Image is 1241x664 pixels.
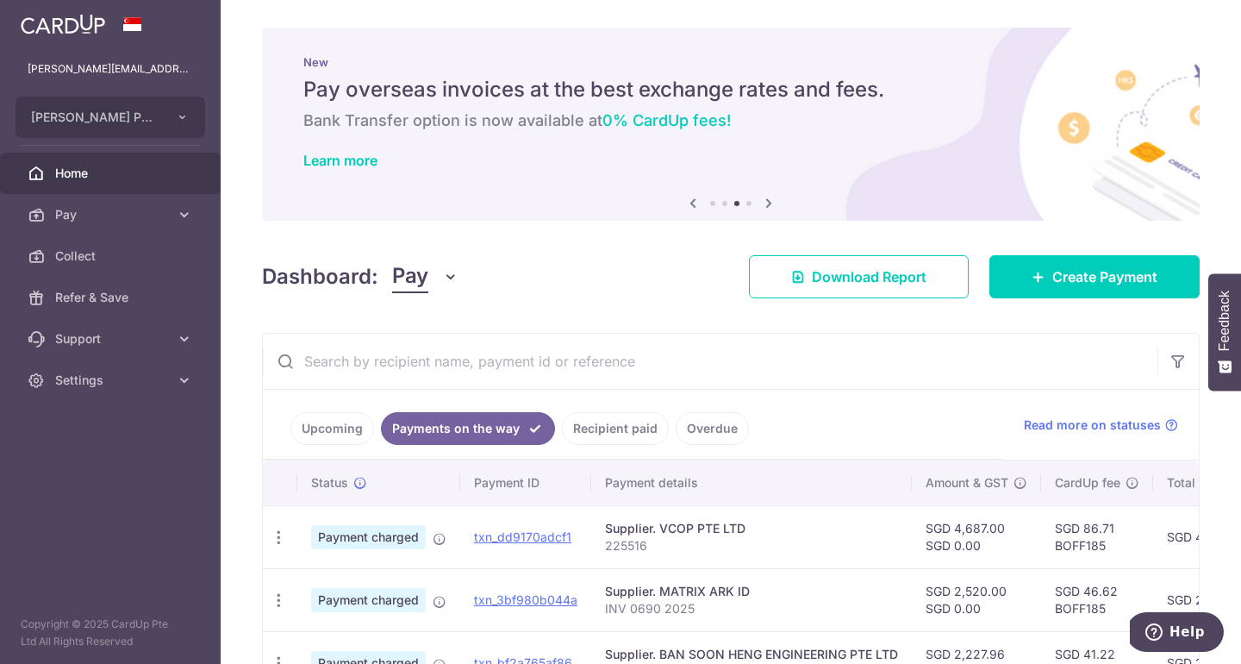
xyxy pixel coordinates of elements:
[912,568,1041,631] td: SGD 2,520.00 SGD 0.00
[605,520,898,537] div: Supplier. VCOP PTE LTD
[474,592,577,607] a: txn_3bf980b044a
[1024,417,1178,434] a: Read more on statuses
[303,55,1158,69] p: New
[55,372,169,389] span: Settings
[1055,474,1120,492] span: CardUp fee
[812,266,926,287] span: Download Report
[1167,474,1224,492] span: Total amt.
[55,330,169,348] span: Support
[474,529,571,544] a: txn_dd9170adcf1
[1024,417,1161,434] span: Read more on statuses
[381,412,555,445] a: Payments on the way
[605,646,898,663] div: Supplier. BAN SOON HENG ENGINEERING PTE LTD
[263,334,1157,389] input: Search by recipient name, payment id or reference
[460,460,591,505] th: Payment ID
[31,109,159,126] span: [PERSON_NAME] PRIVATE LIMITED
[562,412,669,445] a: Recipient paid
[21,14,105,34] img: CardUp
[262,28,1200,221] img: International Invoice Banner
[55,165,169,182] span: Home
[392,260,458,293] button: Pay
[605,537,898,554] p: 225516
[1041,505,1153,568] td: SGD 86.71 BOFF185
[605,583,898,600] div: Supplier. MATRIX ARK ID
[989,255,1200,298] a: Create Payment
[926,474,1008,492] span: Amount & GST
[311,474,348,492] span: Status
[1130,612,1224,655] iframe: Opens a widget where you can find more information
[303,110,1158,131] h6: Bank Transfer option is now available at
[912,505,1041,568] td: SGD 4,687.00 SGD 0.00
[676,412,749,445] a: Overdue
[290,412,374,445] a: Upcoming
[602,111,731,129] span: 0% CardUp fees!
[1208,273,1241,391] button: Feedback - Show survey
[303,76,1158,103] h5: Pay overseas invoices at the best exchange rates and fees.
[311,588,426,612] span: Payment charged
[16,97,205,138] button: [PERSON_NAME] PRIVATE LIMITED
[749,255,969,298] a: Download Report
[303,152,377,169] a: Learn more
[28,60,193,78] p: [PERSON_NAME][EMAIL_ADDRESS][DOMAIN_NAME]
[311,525,426,549] span: Payment charged
[591,460,912,505] th: Payment details
[55,289,169,306] span: Refer & Save
[262,261,378,292] h4: Dashboard:
[605,600,898,617] p: INV 0690 2025
[1217,291,1232,351] span: Feedback
[1052,266,1157,287] span: Create Payment
[392,260,428,293] span: Pay
[55,247,169,265] span: Collect
[1041,568,1153,631] td: SGD 46.62 BOFF185
[55,206,169,223] span: Pay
